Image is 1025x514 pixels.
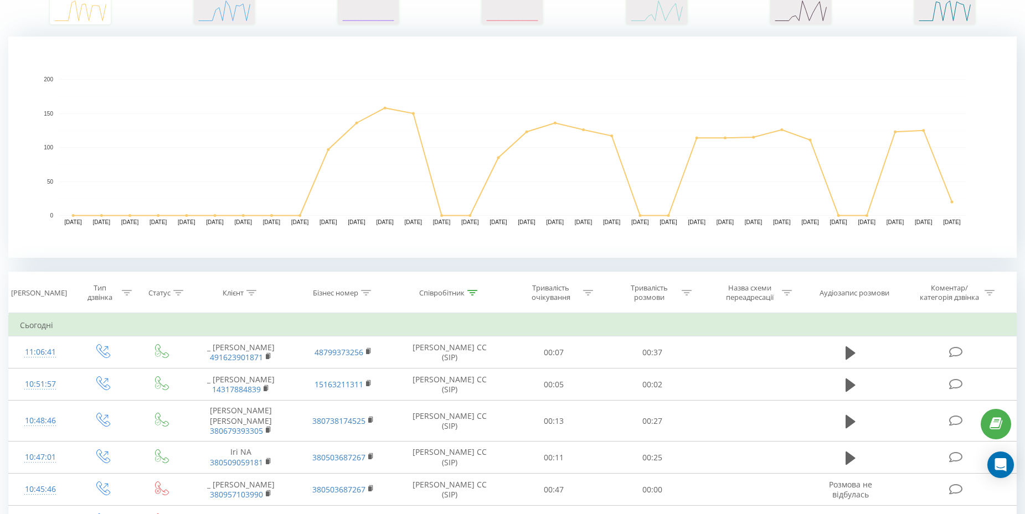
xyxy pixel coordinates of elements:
text: [DATE] [64,219,82,225]
text: [DATE] [150,219,167,225]
div: 11:06:41 [20,341,60,363]
text: [DATE] [801,219,819,225]
text: 100 [44,144,53,150]
div: Клієнт [223,288,244,298]
text: [DATE] [206,219,224,225]
span: Розмова не відбулась [829,479,872,500]
a: 380509059181 [210,457,263,468]
div: Коментар/категорія дзвінка [917,283,982,302]
td: 00:25 [603,442,702,474]
a: 491623901871 [210,352,263,362]
text: [DATE] [405,219,423,225]
td: 00:07 [504,336,603,368]
text: [DATE] [93,219,111,225]
text: [DATE] [320,219,337,225]
text: [DATE] [376,219,394,225]
td: _ [PERSON_NAME] [189,336,292,368]
text: [DATE] [915,219,933,225]
text: [DATE] [461,219,479,225]
div: [PERSON_NAME] [11,288,67,298]
text: [DATE] [263,219,281,225]
a: 380503687267 [312,484,365,495]
div: 10:48:46 [20,410,60,432]
td: Iri NA [189,442,292,474]
td: 00:13 [504,401,603,442]
text: [DATE] [121,219,139,225]
div: Тривалість розмови [620,283,679,302]
svg: A chart. [8,37,1017,258]
text: [DATE] [178,219,195,225]
text: [DATE] [631,219,649,225]
text: [DATE] [887,219,904,225]
text: 200 [44,76,53,82]
text: [DATE] [490,219,507,225]
div: Тривалість очікування [521,283,580,302]
div: Тип дзвінка [81,283,119,302]
div: Аудіозапис розмови [820,288,889,298]
a: 380503687267 [312,452,365,463]
td: [PERSON_NAME] [PERSON_NAME] [189,401,292,442]
text: [DATE] [858,219,876,225]
td: [PERSON_NAME] CC (SIP) [394,474,504,506]
div: 10:51:57 [20,373,60,395]
a: 380957103990 [210,489,263,500]
text: 150 [44,111,53,117]
div: 10:45:46 [20,479,60,500]
div: Назва схеми переадресації [720,283,779,302]
text: 0 [50,212,53,219]
div: Статус [148,288,171,298]
text: [DATE] [603,219,621,225]
text: [DATE] [717,219,734,225]
td: [PERSON_NAME] CC (SIP) [394,401,504,442]
td: [PERSON_NAME] CC (SIP) [394,336,504,368]
text: [DATE] [234,219,252,225]
a: 15163211311 [315,379,363,390]
div: Співробітник [419,288,465,298]
a: 48799373256 [315,347,363,357]
a: 380738174525 [312,416,365,426]
text: [DATE] [348,219,365,225]
td: [PERSON_NAME] CC (SIP) [394,368,504,401]
text: [DATE] [433,219,451,225]
a: 380679393305 [210,425,263,436]
text: [DATE] [291,219,309,225]
div: Open Intercom Messenger [987,451,1014,478]
td: _ [PERSON_NAME] [189,368,292,401]
td: 00:00 [603,474,702,506]
div: Бізнес номер [313,288,358,298]
div: 10:47:01 [20,446,60,468]
a: 14317884839 [212,384,261,394]
text: [DATE] [547,219,564,225]
text: [DATE] [575,219,593,225]
text: [DATE] [943,219,961,225]
text: [DATE] [518,219,535,225]
td: _ [PERSON_NAME] [189,474,292,506]
td: 00:37 [603,336,702,368]
td: 00:02 [603,368,702,401]
td: 00:11 [504,442,603,474]
td: 00:05 [504,368,603,401]
text: [DATE] [773,219,791,225]
text: 50 [47,179,54,185]
text: [DATE] [830,219,847,225]
text: [DATE] [745,219,763,225]
td: 00:47 [504,474,603,506]
text: [DATE] [660,219,677,225]
td: 00:27 [603,401,702,442]
td: [PERSON_NAME] CC (SIP) [394,442,504,474]
td: Сьогодні [9,314,1017,336]
text: [DATE] [688,219,705,225]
